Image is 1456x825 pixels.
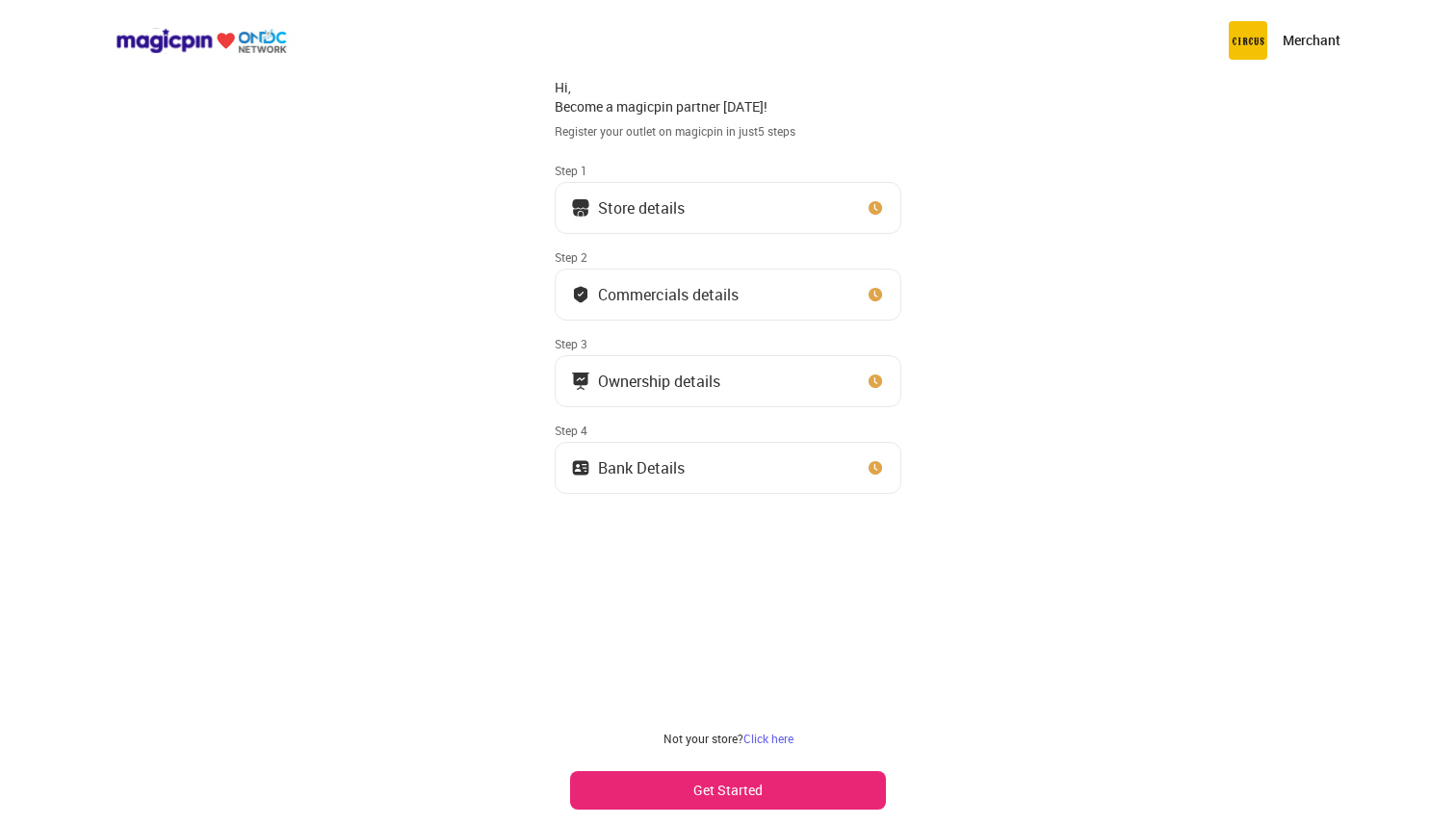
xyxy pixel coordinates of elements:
span: Not your store? [663,731,743,746]
div: Step 2 [555,249,901,265]
img: clock_icon_new.67dbf243.svg [866,372,885,391]
div: Commercials details [598,290,739,299]
img: clock_icon_new.67dbf243.svg [866,198,885,218]
button: Bank Details [555,442,901,494]
button: Commercials details [555,269,901,321]
div: Bank Details [598,463,685,473]
img: circus.b677b59b.png [1229,21,1267,60]
div: Step 3 [555,336,901,351]
button: Ownership details [555,355,901,407]
img: ownership_icon.37569ceb.svg [571,458,590,477]
div: Ownership details [598,376,720,386]
div: Hi, Become a magicpin partner [DATE]! [555,78,901,116]
div: Store details [598,203,685,213]
img: clock_icon_new.67dbf243.svg [866,285,885,304]
img: ondc-logo-new-small.8a59708e.svg [116,28,287,54]
button: Get Started [570,771,886,810]
img: clock_icon_new.67dbf243.svg [866,458,885,477]
p: Merchant [1283,31,1340,50]
img: storeIcon.9b1f7264.svg [571,198,590,218]
img: bank_details_tick.fdc3558c.svg [571,285,590,304]
div: Step 4 [555,423,901,438]
div: Register your outlet on magicpin in just 5 steps [555,123,901,140]
button: Store details [555,182,901,234]
div: Step 1 [555,163,901,178]
img: commercials_icon.983f7837.svg [571,372,590,391]
a: Click here [743,731,793,746]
